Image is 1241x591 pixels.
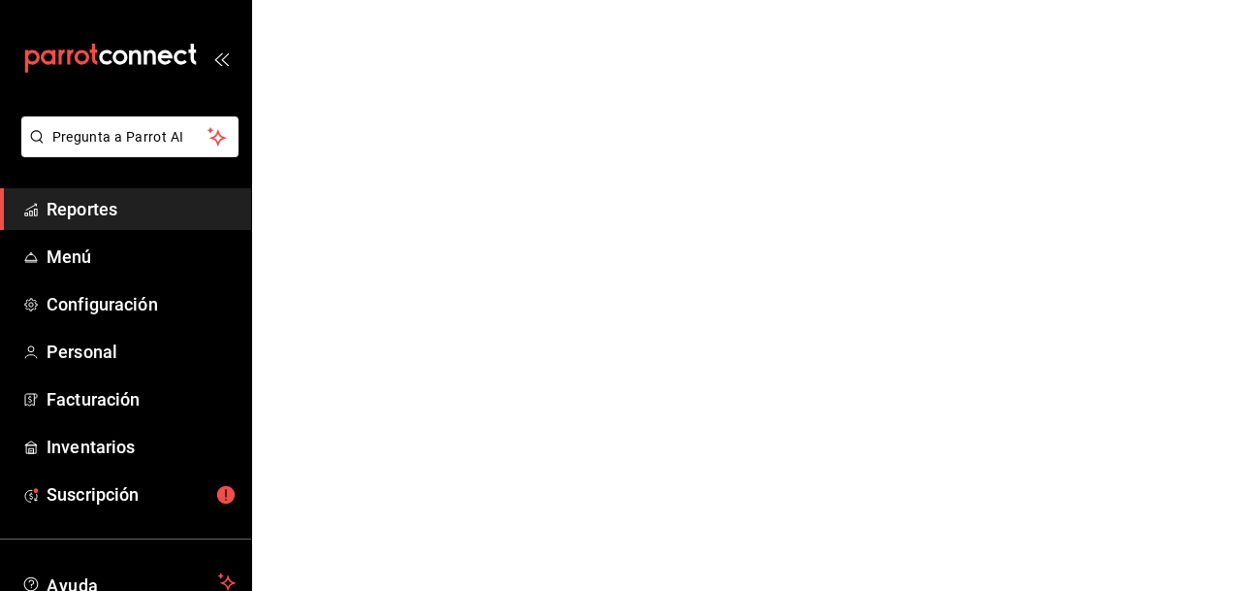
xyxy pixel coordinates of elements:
[47,196,236,222] span: Reportes
[47,291,236,317] span: Configuración
[47,386,236,412] span: Facturación
[21,116,239,157] button: Pregunta a Parrot AI
[14,141,239,161] a: Pregunta a Parrot AI
[213,50,229,66] button: open_drawer_menu
[47,481,236,508] span: Suscripción
[47,339,236,365] span: Personal
[52,127,208,148] span: Pregunta a Parrot AI
[47,434,236,460] span: Inventarios
[47,244,236,270] span: Menú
